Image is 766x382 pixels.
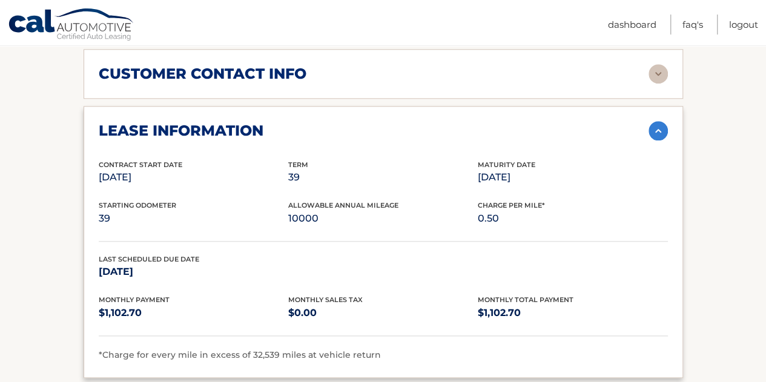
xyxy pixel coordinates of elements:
p: 0.50 [478,210,667,227]
p: [DATE] [478,169,667,186]
h2: lease information [99,122,263,140]
p: [DATE] [99,169,288,186]
a: Dashboard [608,15,656,35]
p: $0.00 [288,305,478,321]
span: Charge Per Mile* [478,201,545,209]
span: Monthly Total Payment [478,295,573,304]
a: Cal Automotive [8,8,135,43]
p: $1,102.70 [478,305,667,321]
span: *Charge for every mile in excess of 32,539 miles at vehicle return [99,349,381,360]
img: accordion-rest.svg [649,64,668,84]
p: 10000 [288,210,478,227]
img: accordion-active.svg [649,121,668,140]
span: Starting Odometer [99,201,176,209]
span: Allowable Annual Mileage [288,201,398,209]
p: 39 [99,210,288,227]
h2: customer contact info [99,65,306,83]
p: [DATE] [99,263,288,280]
span: Last Scheduled Due Date [99,255,199,263]
p: $1,102.70 [99,305,288,321]
span: Contract Start Date [99,160,182,169]
span: Maturity Date [478,160,535,169]
a: Logout [729,15,758,35]
span: Term [288,160,308,169]
span: Monthly Payment [99,295,170,304]
a: FAQ's [682,15,703,35]
span: Monthly Sales Tax [288,295,363,304]
p: 39 [288,169,478,186]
